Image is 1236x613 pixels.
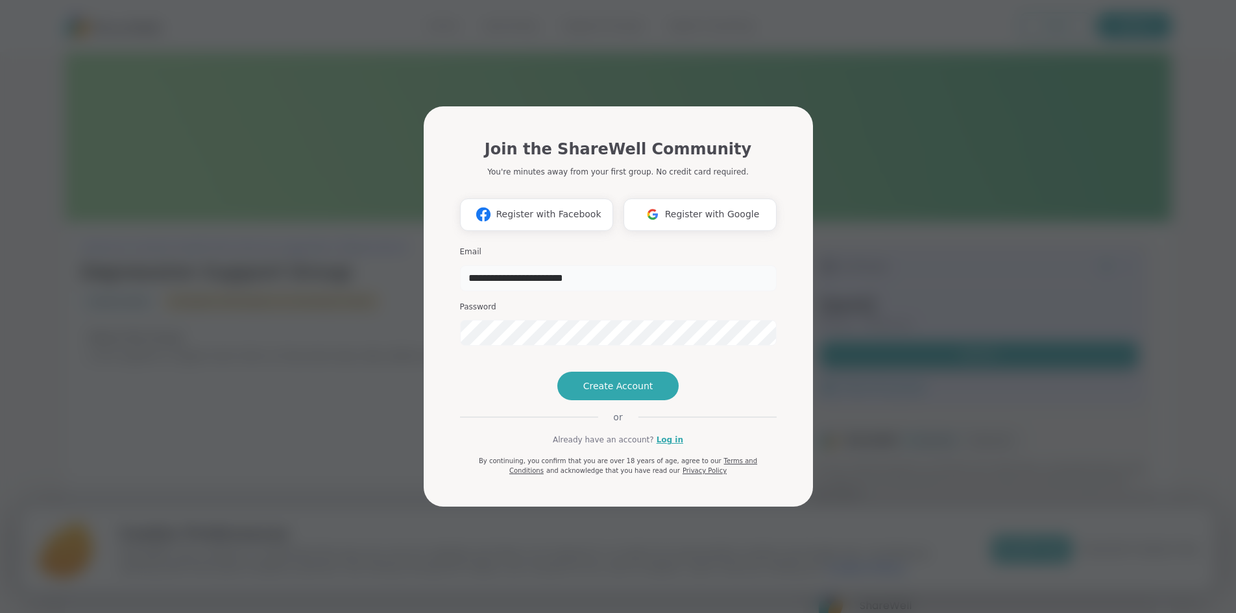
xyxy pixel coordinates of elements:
[487,166,748,178] p: You're minutes away from your first group. No credit card required.
[496,208,601,221] span: Register with Facebook
[553,434,654,446] span: Already have an account?
[460,246,777,258] h3: Email
[657,434,683,446] a: Log in
[460,302,777,313] h3: Password
[624,198,777,231] button: Register with Google
[583,379,653,392] span: Create Account
[546,467,680,474] span: and acknowledge that you have read our
[640,202,665,226] img: ShareWell Logomark
[683,467,727,474] a: Privacy Policy
[665,208,760,221] span: Register with Google
[557,372,679,400] button: Create Account
[598,411,638,424] span: or
[479,457,721,464] span: By continuing, you confirm that you are over 18 years of age, agree to our
[485,138,751,161] h1: Join the ShareWell Community
[471,202,496,226] img: ShareWell Logomark
[460,198,613,231] button: Register with Facebook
